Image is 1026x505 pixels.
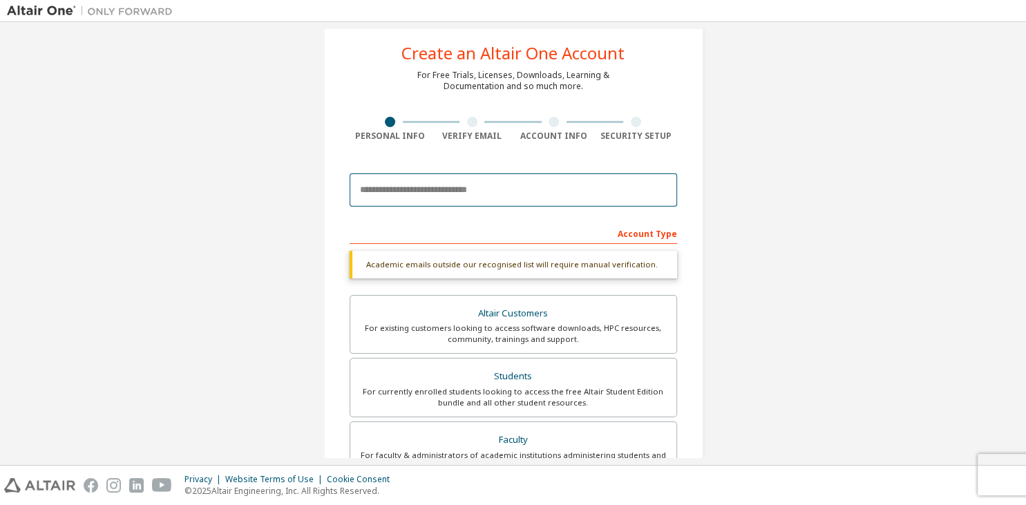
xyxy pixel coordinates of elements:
[152,478,172,493] img: youtube.svg
[431,131,513,142] div: Verify Email
[359,323,668,345] div: For existing customers looking to access software downloads, HPC resources, community, trainings ...
[4,478,75,493] img: altair_logo.svg
[225,474,327,485] div: Website Terms of Use
[327,474,398,485] div: Cookie Consent
[350,131,432,142] div: Personal Info
[401,45,625,61] div: Create an Altair One Account
[359,367,668,386] div: Students
[7,4,180,18] img: Altair One
[359,430,668,450] div: Faculty
[129,478,144,493] img: linkedin.svg
[184,485,398,497] p: © 2025 Altair Engineering, Inc. All Rights Reserved.
[350,222,677,244] div: Account Type
[350,251,677,278] div: Academic emails outside our recognised list will require manual verification.
[359,304,668,323] div: Altair Customers
[84,478,98,493] img: facebook.svg
[359,386,668,408] div: For currently enrolled students looking to access the free Altair Student Edition bundle and all ...
[417,70,609,92] div: For Free Trials, Licenses, Downloads, Learning & Documentation and so much more.
[359,450,668,472] div: For faculty & administrators of academic institutions administering students and accessing softwa...
[513,131,596,142] div: Account Info
[106,478,121,493] img: instagram.svg
[184,474,225,485] div: Privacy
[595,131,677,142] div: Security Setup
